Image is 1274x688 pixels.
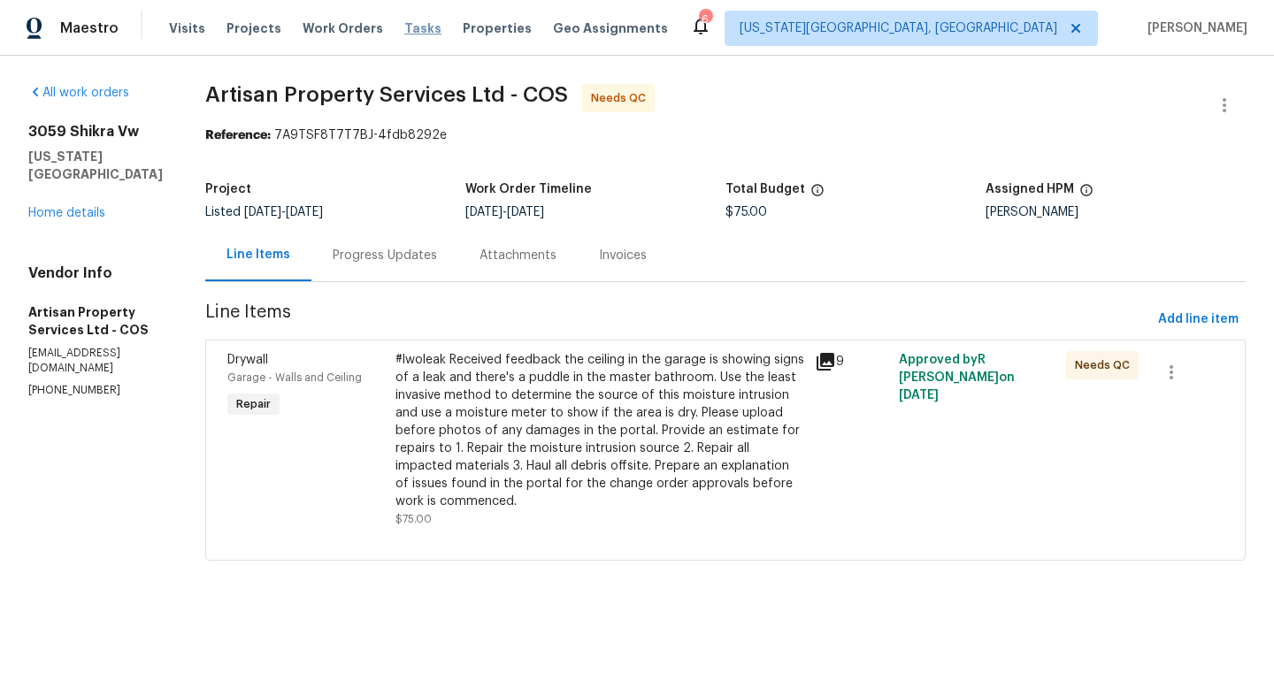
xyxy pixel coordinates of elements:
span: - [244,206,323,218]
span: Line Items [205,303,1151,336]
span: Repair [229,395,278,413]
span: Needs QC [1075,356,1137,374]
span: Geo Assignments [553,19,668,37]
span: Work Orders [303,19,383,37]
span: Drywall [227,354,268,366]
span: Add line item [1158,309,1239,331]
span: Projects [226,19,281,37]
span: Approved by R [PERSON_NAME] on [899,354,1015,401]
span: Visits [169,19,205,37]
h5: Assigned HPM [986,183,1074,195]
span: [PERSON_NAME] [1140,19,1247,37]
span: [US_STATE][GEOGRAPHIC_DATA], [GEOGRAPHIC_DATA] [740,19,1057,37]
span: - [465,206,544,218]
span: Artisan Property Services Ltd - COS [205,84,568,105]
h5: [US_STATE][GEOGRAPHIC_DATA] [28,148,163,183]
div: [PERSON_NAME] [986,206,1246,218]
span: [DATE] [899,389,939,401]
span: The hpm assigned to this work order. [1079,183,1094,206]
div: Attachments [480,247,556,264]
div: Invoices [599,247,647,264]
span: $75.00 [395,514,432,524]
div: 7A9TSF8T7T7BJ-4fdb8292e [205,126,1246,144]
span: [DATE] [507,206,544,218]
b: Reference: [205,129,271,141]
span: [DATE] [244,206,281,218]
div: #lwoleak Received feedback the ceiling in the garage is showing signs of a leak and there's a pud... [395,351,804,510]
div: 9 [815,351,888,372]
h5: Artisan Property Services Ltd - COS [28,303,163,339]
div: Line Items [226,246,290,264]
span: $75.00 [725,206,767,218]
p: [PHONE_NUMBER] [28,383,163,398]
span: The total cost of line items that have been proposed by Opendoor. This sum includes line items th... [810,183,825,206]
span: Needs QC [591,89,653,107]
span: [DATE] [465,206,503,218]
span: Tasks [404,22,441,34]
div: Progress Updates [333,247,437,264]
span: Properties [463,19,532,37]
p: [EMAIL_ADDRESS][DOMAIN_NAME] [28,346,163,376]
div: 6 [699,11,711,28]
span: Listed [205,206,323,218]
h5: Total Budget [725,183,805,195]
span: Maestro [60,19,119,37]
h5: Work Order Timeline [465,183,592,195]
span: Garage - Walls and Ceiling [227,372,362,383]
h4: Vendor Info [28,264,163,282]
h5: Project [205,183,251,195]
span: [DATE] [286,206,323,218]
h2: 3059 Shikra Vw [28,123,163,141]
button: Add line item [1151,303,1246,336]
a: Home details [28,207,105,219]
a: All work orders [28,87,129,99]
